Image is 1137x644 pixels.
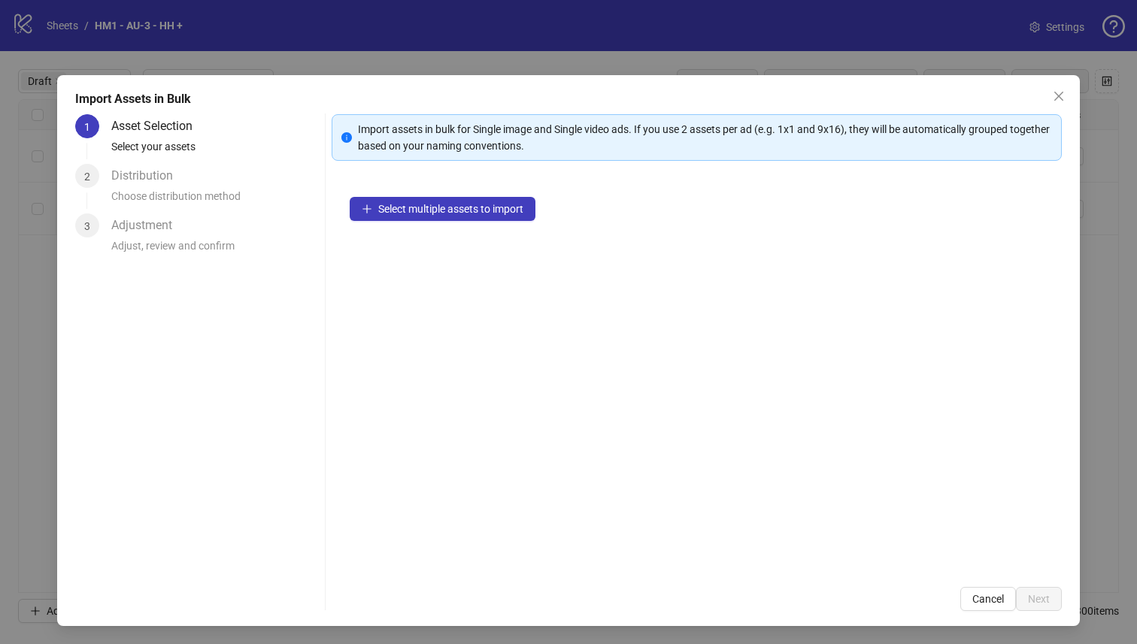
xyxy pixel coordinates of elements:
[111,164,185,188] div: Distribution
[1053,90,1065,102] span: close
[972,593,1004,605] span: Cancel
[75,90,1063,108] div: Import Assets in Bulk
[111,188,319,213] div: Choose distribution method
[1016,587,1062,611] button: Next
[1047,84,1071,108] button: Close
[111,138,319,164] div: Select your assets
[84,220,90,232] span: 3
[350,197,535,221] button: Select multiple assets to import
[84,171,90,183] span: 2
[84,121,90,133] span: 1
[378,203,523,215] span: Select multiple assets to import
[362,204,372,214] span: plus
[111,213,184,237] div: Adjustment
[341,132,352,143] span: info-circle
[111,114,205,138] div: Asset Selection
[111,237,319,263] div: Adjust, review and confirm
[358,121,1053,154] div: Import assets in bulk for Single image and Single video ads. If you use 2 assets per ad (e.g. 1x1...
[960,587,1016,611] button: Cancel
